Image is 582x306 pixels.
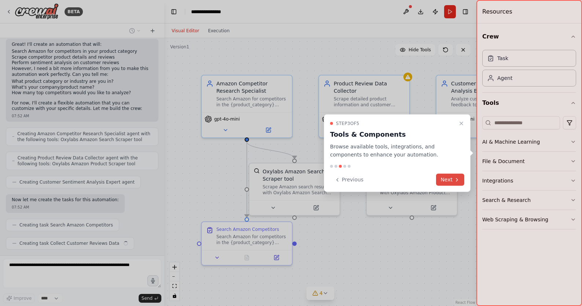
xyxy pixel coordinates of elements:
[330,174,368,186] button: Previous
[436,174,464,186] button: Next
[330,142,455,159] p: Browse available tools, integrations, and components to enhance your automation.
[169,7,179,17] button: Hide left sidebar
[457,119,466,128] button: Close walkthrough
[336,120,359,126] span: Step 3 of 5
[330,129,455,139] h3: Tools & Components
